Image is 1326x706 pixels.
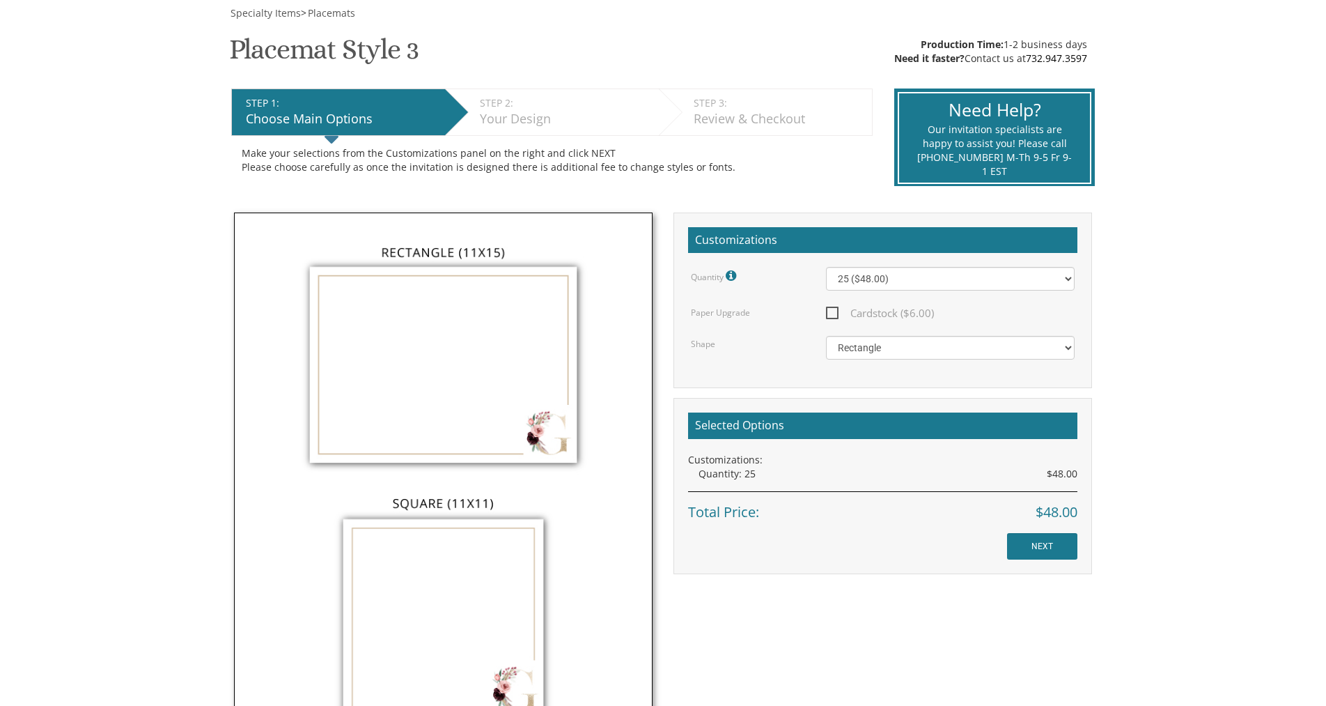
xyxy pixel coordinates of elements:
div: Need Help? [916,98,1072,123]
div: Our invitation specialists are happy to assist you! Please call [PHONE_NUMBER] M-Th 9-5 Fr 9-1 EST [916,123,1072,178]
div: STEP 1: [246,96,438,110]
div: Quantity: 25 [699,467,1077,481]
div: STEP 2: [480,96,652,110]
h2: Selected Options [688,413,1077,439]
div: 1-2 business days Contact us at [894,38,1087,66]
div: Make your selections from the Customizations panel on the right and click NEXT Please choose care... [242,146,862,174]
span: > [301,6,355,20]
span: Production Time: [921,38,1004,51]
div: Review & Checkout [694,110,865,128]
div: Customizations: [688,453,1077,467]
h1: Placemat Style 3 [229,34,419,75]
div: STEP 3: [694,96,865,110]
label: Shape [691,338,715,350]
div: Your Design [480,110,652,128]
a: 732.947.3597 [1026,52,1087,65]
span: Cardstock ($6.00) [826,305,934,322]
label: Paper Upgrade [691,307,750,319]
div: Choose Main Options [246,110,438,128]
span: Specialty Items [231,6,301,20]
a: Specialty Items [229,6,301,20]
span: Placemats [308,6,355,20]
input: NEXT [1007,533,1077,560]
span: $48.00 [1036,502,1077,523]
h2: Customizations [688,227,1077,254]
label: Quantity [691,267,740,285]
a: Placemats [306,6,355,20]
span: $48.00 [1047,467,1077,481]
span: Need it faster? [894,52,965,65]
div: Total Price: [688,491,1077,523]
